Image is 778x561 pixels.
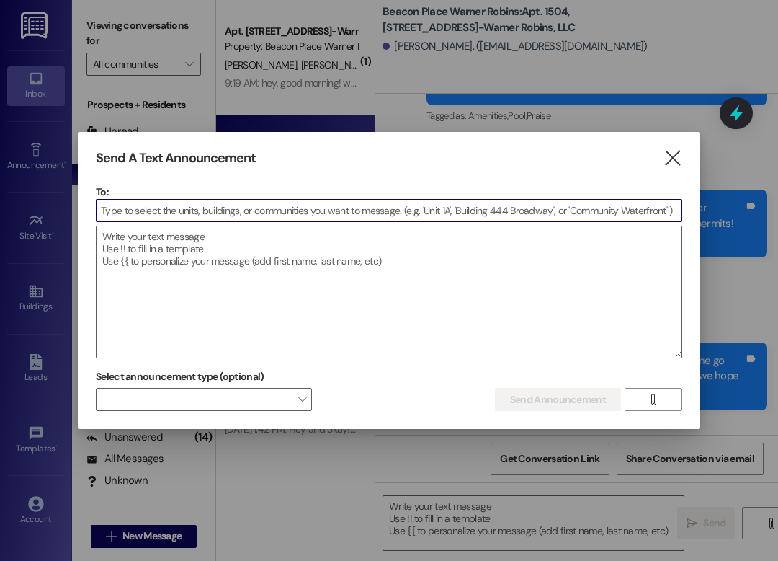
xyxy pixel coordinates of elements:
[96,150,256,167] h3: Send A Text Announcement
[648,394,658,405] i: 
[97,200,681,221] input: Type to select the units, buildings, or communities you want to message. (e.g. 'Unit 1A', 'Buildi...
[495,388,621,411] button: Send Announcement
[96,185,682,199] p: To:
[96,366,264,388] label: Select announcement type (optional)
[663,151,682,166] i: 
[510,392,606,407] span: Send Announcement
